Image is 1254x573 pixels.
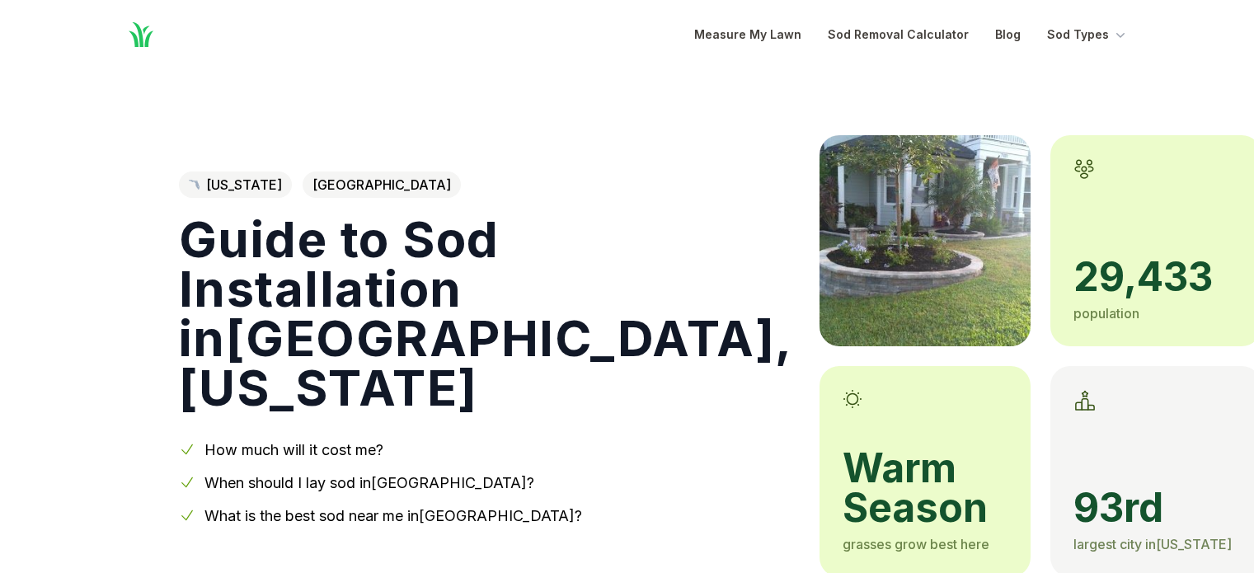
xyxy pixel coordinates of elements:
[828,25,969,45] a: Sod Removal Calculator
[204,507,582,524] a: What is the best sod near me in[GEOGRAPHIC_DATA]?
[179,171,292,198] a: [US_STATE]
[303,171,461,198] span: [GEOGRAPHIC_DATA]
[1073,257,1238,297] span: 29,433
[820,135,1031,346] img: A picture of Leesburg
[1073,536,1232,552] span: largest city in [US_STATE]
[1073,305,1139,322] span: population
[204,441,383,458] a: How much will it cost me?
[204,474,534,491] a: When should I lay sod in[GEOGRAPHIC_DATA]?
[1073,488,1238,528] span: 93rd
[179,214,793,412] h1: Guide to Sod Installation in [GEOGRAPHIC_DATA] , [US_STATE]
[843,449,1007,528] span: warm season
[694,25,801,45] a: Measure My Lawn
[1047,25,1129,45] button: Sod Types
[843,536,989,552] span: grasses grow best here
[189,180,200,190] img: Florida state outline
[995,25,1021,45] a: Blog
